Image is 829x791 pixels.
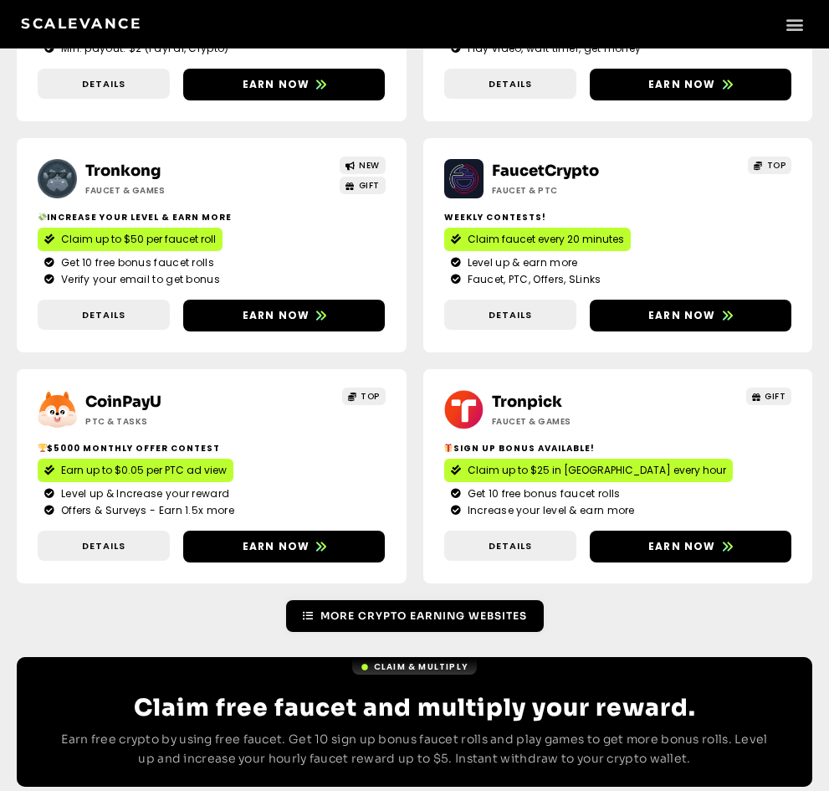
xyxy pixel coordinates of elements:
[183,69,385,100] a: Earn now
[38,459,233,482] a: Earn up to $0.05 per PTC ad view
[82,77,125,91] span: Details
[492,415,675,428] h2: Faucet & Games
[463,255,578,270] span: Level up & earn more
[38,69,170,100] a: Details
[444,211,792,223] h2: Weekly contests!
[82,308,125,322] span: Details
[468,232,624,247] span: Claim faucet every 20 minutes
[444,300,576,331] a: Details
[82,539,125,553] span: Details
[767,159,786,172] span: TOP
[359,159,380,172] span: NEW
[444,442,792,455] h2: Sign Up Bonus Available!
[243,308,310,323] span: Earn now
[38,211,386,223] h2: Increase your level & earn more
[183,531,385,562] a: Earn now
[444,444,453,452] img: 🎁
[590,531,791,562] a: Earn now
[361,390,380,403] span: TOP
[38,228,223,251] a: Claim up to $50 per faucet roll
[286,600,544,632] a: More Crypto Earning Websites
[61,232,216,247] span: Claim up to $50 per faucet roll
[765,390,786,403] span: GIFT
[489,77,532,91] span: Details
[85,162,161,180] a: Tronkong
[463,503,635,518] span: Increase your level & earn more
[243,539,310,554] span: Earn now
[648,77,716,92] span: Earn now
[374,660,468,673] span: Claim & Multiply
[340,157,386,174] a: NEW
[648,308,716,323] span: Earn now
[61,463,227,478] span: Earn up to $0.05 per PTC ad view
[492,393,562,411] a: Tronpick
[746,388,792,405] a: GIFT
[57,272,220,287] span: Verify your email to get bonus
[57,486,229,501] span: Level up & Increase your reward
[38,442,386,455] h2: $5000 Monthly Offer contest
[748,157,791,174] a: TOP
[85,415,269,428] h2: ptc & Tasks
[59,694,770,722] h2: Claim free faucet and multiply your reward.
[38,444,47,452] img: 🏆
[342,388,386,405] a: TOP
[590,300,791,331] a: Earn now
[38,531,170,562] a: Details
[359,179,380,192] span: GIFT
[444,531,576,562] a: Details
[444,228,631,251] a: Claim faucet every 20 minutes
[492,162,599,180] a: FaucetCrypto
[340,177,386,194] a: GIFT
[444,69,576,100] a: Details
[21,15,141,32] a: Scalevance
[320,609,527,624] span: More Crypto Earning Websites
[780,10,808,38] div: Menu Toggle
[183,300,385,331] a: Earn now
[444,459,733,482] a: Claim up to $25 in [GEOGRAPHIC_DATA] every hour
[57,503,234,518] span: Offers & Surveys - Earn 1.5x more
[38,300,170,331] a: Details
[243,77,310,92] span: Earn now
[492,184,675,197] h2: Faucet & PTC
[85,184,269,197] h2: Faucet & Games
[468,463,726,478] span: Claim up to $25 in [GEOGRAPHIC_DATA] every hour
[85,393,161,411] a: CoinPayU
[59,730,770,768] p: Earn free crypto by using free faucet. Get 10 sign up bonus faucet rolls and play games to get mo...
[352,659,477,675] a: Claim & Multiply
[648,539,716,554] span: Earn now
[590,69,791,100] a: Earn now
[489,539,532,553] span: Details
[489,308,532,322] span: Details
[463,272,601,287] span: Faucet, PTC, Offers, SLinks
[463,486,621,501] span: Get 10 free bonus faucet rolls
[38,213,47,221] img: 💸
[57,255,214,270] span: Get 10 free bonus faucet rolls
